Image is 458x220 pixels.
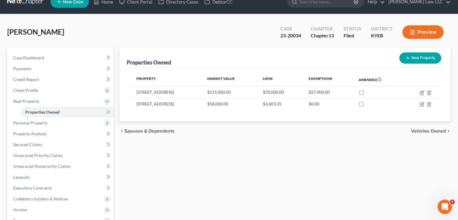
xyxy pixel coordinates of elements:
iframe: Intercom live chat [438,200,452,214]
th: Property [132,73,202,86]
span: Property Analysis [13,131,47,136]
span: Personal Property [13,120,48,125]
div: Status [344,25,361,32]
span: Codebtors Insiders & Notices [13,196,68,201]
div: Chapter [311,32,334,39]
span: Executory Contracts [13,185,52,190]
span: Case Dashboard [13,55,44,60]
button: chevron_left Spouses & Dependents [120,129,175,134]
span: Real Property [13,99,39,104]
button: Vehicles Owned chevron_right [411,129,451,134]
div: Case [280,25,301,32]
span: Client Profile [13,88,38,93]
div: District [371,25,393,32]
td: [STREET_ADDRESS] [132,98,202,109]
span: 4 [450,200,455,204]
a: Property Analysis [8,128,114,139]
a: Properties Owned [20,107,114,118]
td: $27,900.00 [304,86,354,98]
a: Unsecured Priority Claims [8,150,114,161]
span: [PERSON_NAME] [7,27,64,36]
a: Case Dashboard [8,52,114,63]
td: [STREET_ADDRESS] [132,86,202,98]
span: Secured Claims [13,142,42,147]
span: Payments [13,66,32,71]
a: Unsecured Nonpriority Claims [8,161,114,172]
th: Exemptions [304,73,354,86]
div: Filed [344,32,361,39]
span: Unsecured Priority Claims [13,153,63,158]
div: Chapter [311,25,334,32]
span: Unsecured Nonpriority Claims [13,164,71,169]
td: $58,000.00 [202,98,258,109]
span: Spouses & Dependents [124,129,175,134]
div: Properties Owned [127,59,171,66]
td: $70,000.00 [258,86,304,98]
span: 13 [329,33,334,38]
span: Credit Report [13,77,39,82]
span: Properties Owned [25,109,60,115]
th: Liens [258,73,304,86]
span: Vehicles Owned [411,129,446,134]
i: chevron_left [120,129,124,134]
span: Lawsuits [13,174,30,180]
a: Secured Claims [8,139,114,150]
div: 23-20034 [280,32,301,39]
td: $0.00 [304,98,354,109]
th: Market Value [202,73,258,86]
a: Executory Contracts [8,183,114,193]
div: KYEB [371,32,393,39]
i: chevron_right [446,129,451,134]
a: Credit Report [8,74,114,85]
th: Amended [354,73,403,86]
td: $115,000.00 [202,86,258,98]
button: Preview [402,25,444,39]
a: Lawsuits [8,172,114,183]
td: $3,603.35 [258,98,304,109]
a: Payments [8,63,114,74]
button: New Property [399,52,441,64]
span: Income [13,207,27,212]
